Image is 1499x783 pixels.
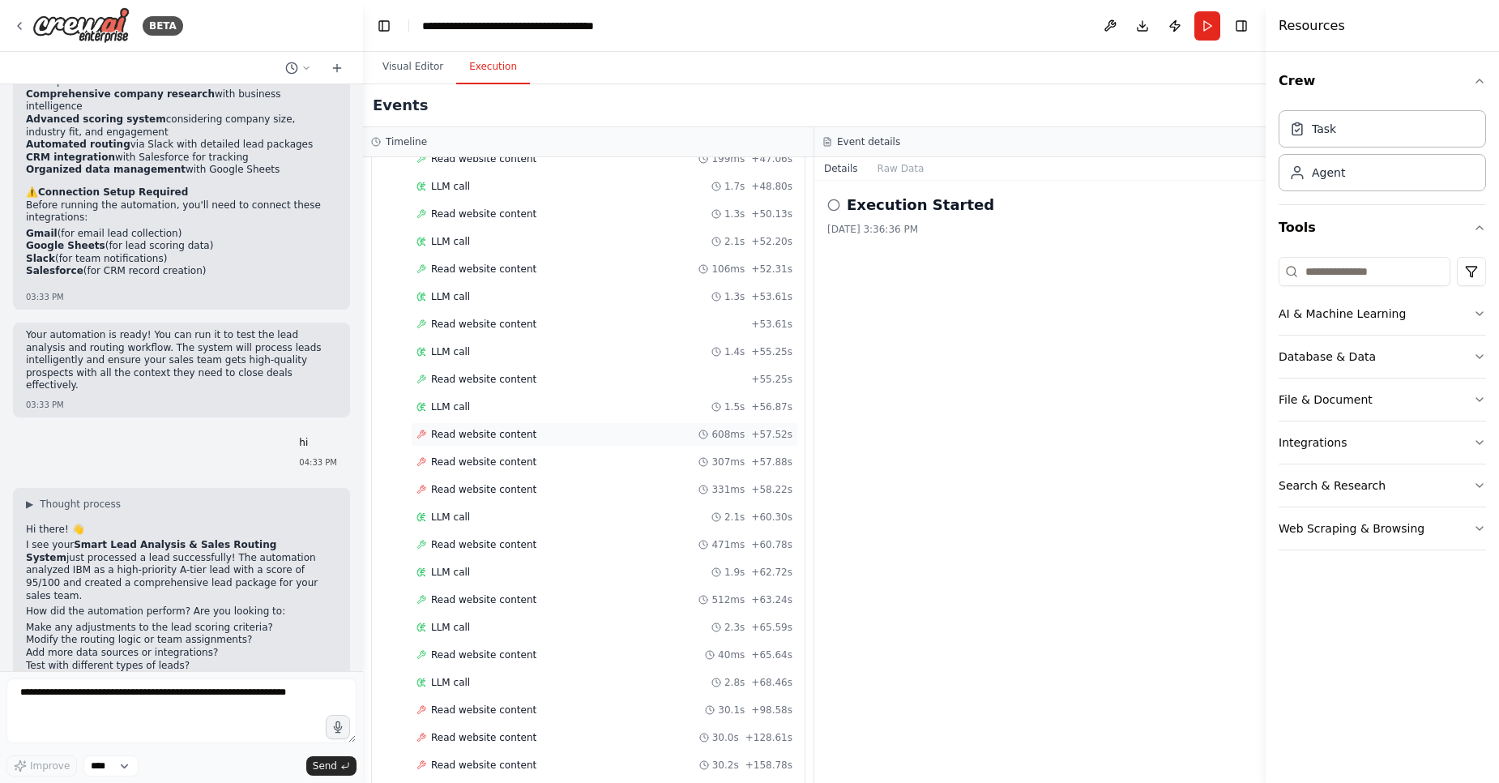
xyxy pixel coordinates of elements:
[1230,15,1253,37] button: Hide right sidebar
[40,498,121,511] span: Thought process
[26,622,337,635] li: Make any adjustments to the lead scoring criteria?
[373,94,428,117] h2: Events
[313,759,337,772] span: Send
[745,731,792,744] span: + 128.61s
[751,566,792,579] span: + 62.72s
[26,647,337,660] li: Add more data sources or integrations?
[724,621,745,634] span: 2.3s
[1279,477,1386,494] div: Search & Research
[431,731,536,744] span: Read website content
[26,265,337,278] li: (for CRM record creation)
[26,605,337,618] p: How did the automation perform? Are you looking to:
[373,15,395,37] button: Hide left sidebar
[26,228,337,241] li: (for email lead collection)
[431,759,536,772] span: Read website content
[711,152,745,165] span: 199ms
[751,290,792,303] span: + 53.61s
[751,152,792,165] span: + 47.06s
[369,50,456,84] button: Visual Editor
[431,318,536,331] span: Read website content
[26,329,337,392] p: Your automation is ready! You can run it to test the lead analysis and routing workflow. The syst...
[431,208,536,220] span: Read website content
[751,593,792,606] span: + 63.24s
[712,759,739,772] span: 30.2s
[431,566,470,579] span: LLM call
[431,456,536,469] span: Read website content
[26,139,130,150] strong: Automated routing
[26,199,337,225] p: Before running the automation, you'll need to connect these integrations:
[26,253,337,266] li: (for team notifications)
[324,58,350,78] button: Start a new chat
[30,759,70,772] span: Improve
[745,759,792,772] span: + 158.78s
[751,511,792,524] span: + 60.30s
[751,621,792,634] span: + 65.59s
[1279,421,1486,464] button: Integrations
[26,498,33,511] span: ▶
[386,135,427,148] h3: Timeline
[711,263,745,276] span: 106ms
[299,437,337,450] p: hi
[306,756,357,776] button: Send
[26,498,121,511] button: ▶Thought process
[751,538,792,551] span: + 60.78s
[431,290,470,303] span: LLM call
[431,648,536,661] span: Read website content
[299,456,337,469] div: 04:33 PM
[724,180,745,193] span: 1.7s
[827,223,1253,236] div: [DATE] 3:36:36 PM
[431,621,470,634] span: LLM call
[26,139,337,152] li: via Slack with detailed lead packages
[712,731,739,744] span: 30.0s
[751,704,792,717] span: + 98.58s
[1279,336,1486,378] button: Database & Data
[814,157,868,180] button: Details
[26,660,337,673] li: Test with different types of leads?
[1312,165,1345,181] div: Agent
[751,456,792,469] span: + 57.88s
[724,400,745,413] span: 1.5s
[711,538,745,551] span: 471ms
[431,373,536,386] span: Read website content
[326,715,350,739] button: Click to speak your automation idea
[724,511,745,524] span: 2.1s
[711,428,745,441] span: 608ms
[26,88,215,100] strong: Comprehensive company research
[26,524,337,537] p: Hi there! 👋
[1279,520,1424,537] div: Web Scraping & Browsing
[32,7,130,44] img: Logo
[751,676,792,689] span: + 68.46s
[26,113,337,139] li: considering company size, industry fit, and engagement
[1279,507,1486,550] button: Web Scraping & Browsing
[724,290,745,303] span: 1.3s
[26,291,337,303] div: 03:33 PM
[26,164,337,177] li: with Google Sheets
[751,235,792,248] span: + 52.20s
[26,152,337,165] li: with Salesforce for tracking
[431,538,536,551] span: Read website content
[431,704,536,717] span: Read website content
[26,88,337,113] li: with business intelligence
[431,593,536,606] span: Read website content
[718,704,745,717] span: 30.1s
[431,483,536,496] span: Read website content
[26,164,186,175] strong: Organized data management
[1279,391,1373,408] div: File & Document
[38,186,188,198] strong: Connection Setup Required
[751,428,792,441] span: + 57.52s
[26,399,337,411] div: 03:33 PM
[751,648,792,661] span: + 65.64s
[724,208,745,220] span: 1.3s
[26,228,58,239] strong: Gmail
[431,428,536,441] span: Read website content
[431,511,470,524] span: LLM call
[1279,306,1406,322] div: AI & Machine Learning
[26,152,115,163] strong: CRM integration
[26,113,166,125] strong: Advanced scoring system
[279,58,318,78] button: Switch to previous chat
[1279,293,1486,335] button: AI & Machine Learning
[431,152,536,165] span: Read website content
[1279,58,1486,104] button: Crew
[422,18,604,34] nav: breadcrumb
[724,676,745,689] span: 2.8s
